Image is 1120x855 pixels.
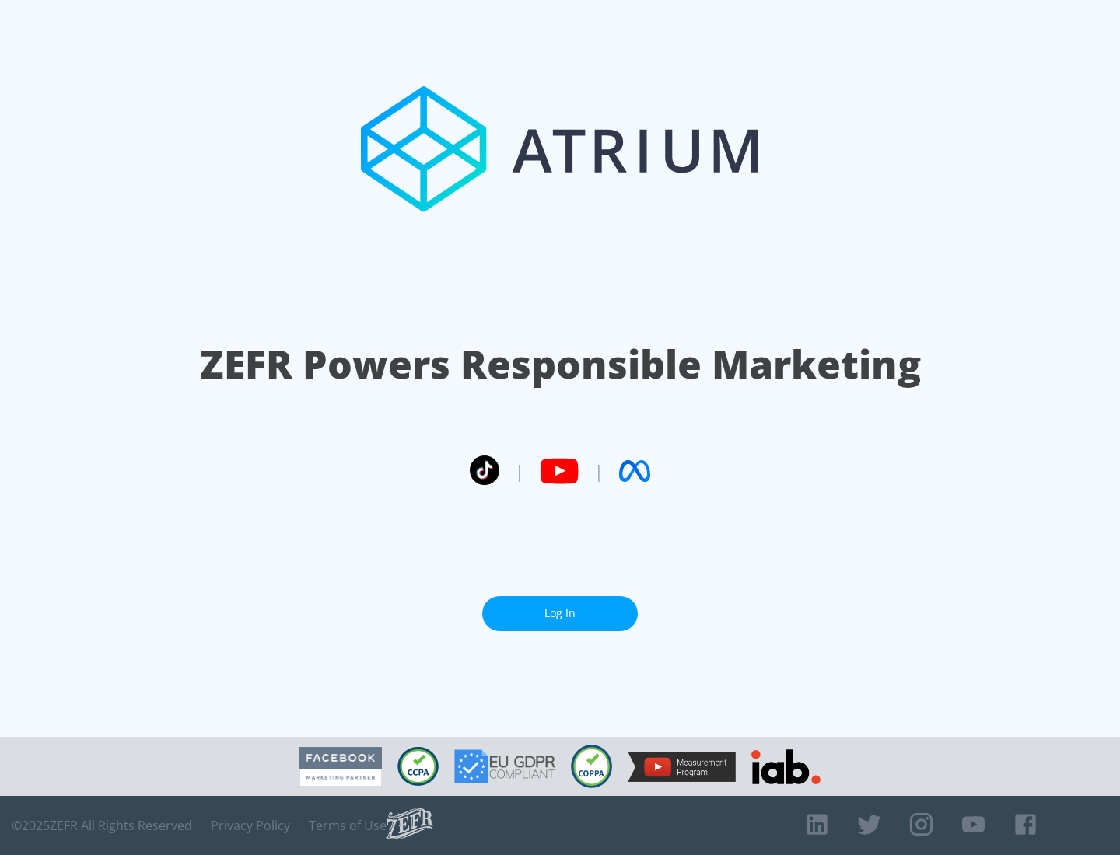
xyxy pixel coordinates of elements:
a: Log In [482,596,638,631]
span: © 2025 ZEFR All Rights Reserved [12,818,192,833]
img: CCPA Compliant [397,747,439,786]
h1: ZEFR Powers Responsible Marketing [200,337,921,391]
img: YouTube Measurement Program [628,752,736,782]
img: Facebook Marketing Partner [299,747,382,787]
a: Privacy Policy [211,818,290,833]
a: Terms of Use [309,818,387,833]
img: GDPR Compliant [454,749,555,783]
span: | [515,459,524,483]
img: IAB [751,749,821,784]
span: | [594,459,604,483]
img: COPPA Compliant [571,745,612,788]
